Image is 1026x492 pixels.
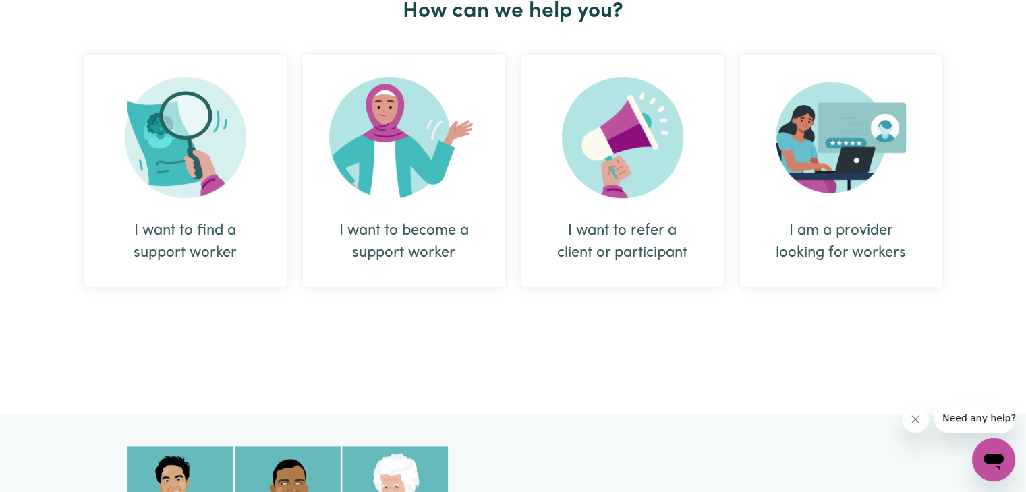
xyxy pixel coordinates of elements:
iframe: Button to launch messaging window [972,438,1015,481]
div: I want to refer a client or participant [554,220,691,264]
img: Search [125,77,246,198]
span: Need any help? [8,9,82,20]
div: I want to refer a client or participant [521,55,724,287]
iframe: Message from company [934,403,1015,433]
div: I want to find a support worker [84,55,287,287]
iframe: Close message [902,406,929,433]
img: Become Worker [329,77,479,198]
div: I am a provider looking for workers [772,220,910,264]
div: I want to become a support worker [335,220,473,264]
div: I am a provider looking for workers [740,55,942,287]
div: I want to become a support worker [303,55,505,287]
div: I want to find a support worker [117,220,254,264]
img: Refer [562,77,683,198]
img: Provider [776,77,907,198]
